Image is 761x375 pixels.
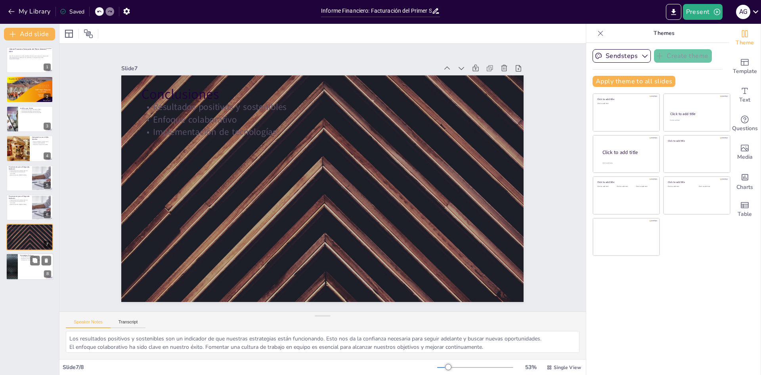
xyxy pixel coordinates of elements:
[20,254,51,257] p: Estrategias Futuras
[32,142,51,144] p: Aumento en la demanda
[6,224,53,250] div: 7
[44,63,51,71] div: 1
[111,319,146,328] button: Transcript
[66,331,579,353] textarea: Los resultados positivos y sostenibles son un indicador de que nuestras estrategias están funcion...
[6,135,53,162] div: 4
[732,124,758,133] span: Questions
[597,186,615,188] div: Click to add text
[729,110,761,138] div: Get real-time input from your audience
[66,319,111,328] button: Speaker Notes
[134,159,483,283] p: Implementación de tecnologías
[9,228,51,230] p: Enfoque colaborativo
[554,364,581,371] span: Single View
[9,225,51,227] p: Conclusiones
[521,363,540,371] div: 53 %
[32,141,51,142] p: Mejora notable en la facturación
[738,210,752,219] span: Table
[9,170,30,171] p: Proyecciones de 2.5 millones de euros
[602,149,653,156] div: Click to add title
[729,138,761,167] div: Add images, graphics, shapes or video
[44,241,51,248] div: 7
[597,181,654,184] div: Click to add title
[20,110,51,112] p: Contribución del sector servicios (30%)
[699,186,724,188] div: Click to add text
[736,38,754,47] span: Theme
[20,109,51,110] p: Contribución del sector tecnológico (40%)
[9,48,46,53] strong: Informe Financiero: Facturación del Primer Semestre 2025
[131,171,479,295] p: Enfoque colaborativo
[9,204,30,205] p: Respuesta positiva [PERSON_NAME]
[20,256,51,258] p: Nuevas estrategias de marketing
[654,49,712,63] button: Create theme
[736,5,750,19] div: A G
[10,55,49,58] p: Este informe presenta un análisis detallado de la facturación del primer semestre de 2025, destac...
[593,76,675,87] button: Apply theme to all slides
[9,174,30,176] p: Respuesta positiva [PERSON_NAME]
[44,93,51,100] div: 2
[9,199,30,201] p: Proyecciones de 2.5 millones de euros
[9,171,30,174] p: Continuación de la tendencia de crecimiento
[9,195,30,200] p: Proyecciones para el Segundo Semestre
[683,4,723,20] button: Present
[42,256,51,265] button: Delete Slide
[44,182,51,189] div: 5
[30,256,40,265] button: Duplicate Slide
[668,181,725,184] div: Click to add title
[44,270,51,277] div: 8
[321,5,432,17] input: Insert title
[32,144,51,146] p: Mejoras en el servicio al cliente
[9,82,51,84] p: Diversificación de servicios
[6,253,54,280] div: 8
[44,152,51,160] div: 4
[4,28,55,40] button: Add slide
[9,201,30,204] p: Continuación de la tendencia de crecimiento
[6,76,53,102] div: 2
[593,49,651,63] button: Sendsteps
[729,52,761,81] div: Add ready made slides
[9,81,51,82] p: Incremento del 15% respecto al año anterior
[20,107,51,110] p: Análisis por Sector
[122,192,472,322] p: Conclusiones
[736,183,753,192] span: Charts
[20,259,51,261] p: Adaptación a cambios [PERSON_NAME]
[670,112,723,116] div: Click to add title
[9,83,51,85] p: Estrategias de marketing efectivas
[729,167,761,195] div: Add charts and graphs
[736,4,750,20] button: A G
[729,24,761,52] div: Change the overall theme
[668,186,693,188] div: Click to add text
[737,153,753,162] span: Media
[729,195,761,224] div: Add a table
[6,5,54,18] button: My Library
[6,106,53,132] div: 3
[9,227,51,229] p: Resultados positivos y sostenibles
[729,81,761,110] div: Add text boxes
[60,8,84,15] div: Saved
[617,186,635,188] div: Click to add text
[32,136,51,140] p: Comparativa con el Año Anterior
[44,123,51,130] div: 3
[9,230,51,231] p: Implementación de tecnologías
[20,258,51,259] p: Expansión de productos
[6,47,53,73] div: 1
[63,27,75,40] div: Layout
[9,77,51,80] p: Resumen de Ingresos del Primer Semestre
[178,242,482,348] div: Slide 7
[44,211,51,218] div: 6
[602,162,652,164] div: Click to add body
[670,119,723,121] div: Click to add text
[10,58,49,60] p: Generated with [URL]
[127,183,475,307] p: Resultados positivos y sostenibles
[666,4,681,20] button: Export to PowerPoint
[63,363,437,371] div: Slide 7 / 8
[668,139,725,142] div: Click to add title
[733,67,757,76] span: Template
[20,112,51,113] p: Contribución de bienes de consumo (30%)
[597,103,654,105] div: Click to add text
[84,29,93,38] span: Position
[6,165,53,191] div: 5
[6,194,53,221] div: 6
[739,96,750,104] span: Text
[597,98,654,101] div: Click to add title
[9,166,30,170] p: Proyecciones para el Segundo Semestre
